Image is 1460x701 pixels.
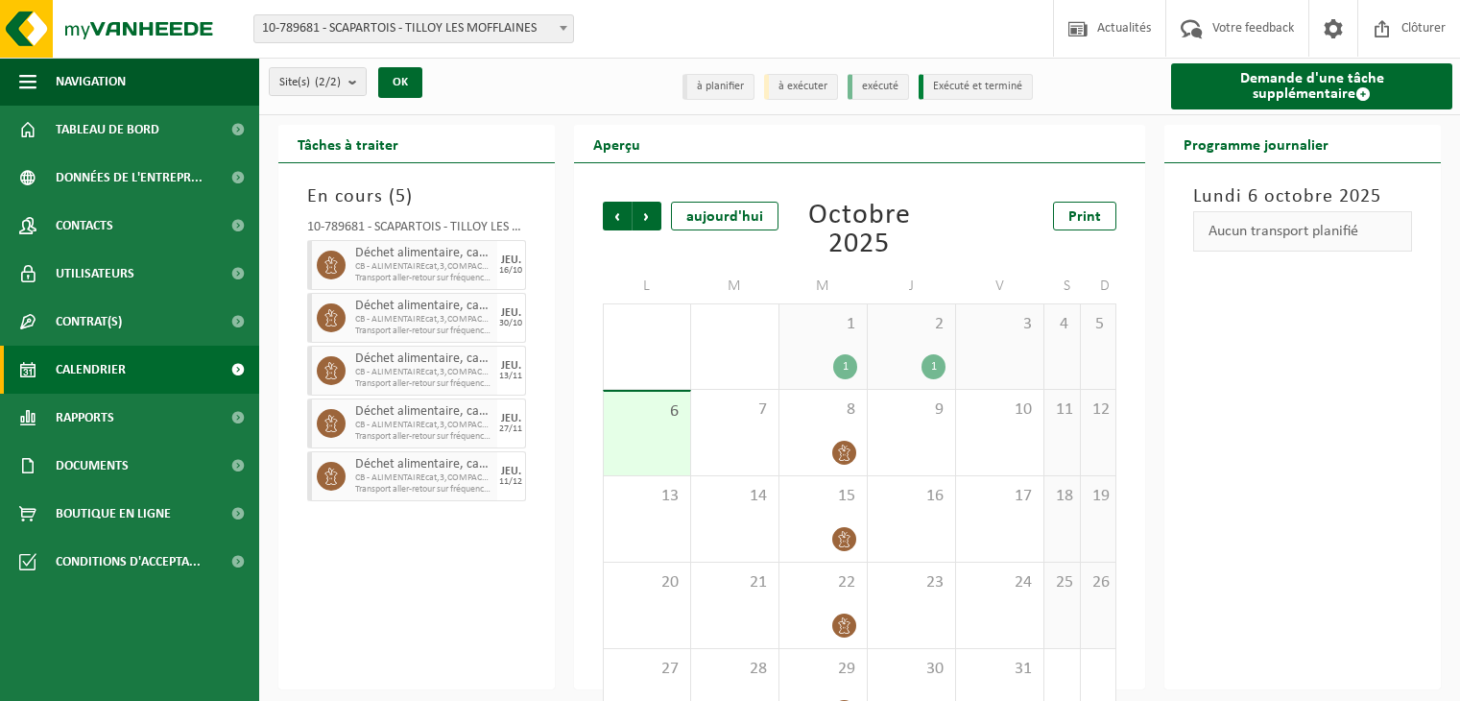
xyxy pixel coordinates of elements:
a: Print [1053,202,1116,230]
span: CB - ALIMENTAIREcat,3,COMPACTEUR CLIENT [355,367,492,378]
span: CB - ALIMENTAIREcat,3,COMPACTEUR CLIENT [355,261,492,273]
h3: Lundi 6 octobre 2025 [1193,182,1412,211]
span: 22 [789,572,857,593]
span: 24 [966,572,1034,593]
li: Exécuté et terminé [919,74,1033,100]
div: JEU. [501,413,521,424]
td: S [1044,269,1080,303]
span: Rapports [56,394,114,442]
span: 20 [613,572,681,593]
span: 14 [701,486,769,507]
span: 18 [1054,486,1069,507]
h2: Aperçu [574,125,659,162]
span: 7 [701,399,769,421]
span: 17 [966,486,1034,507]
div: JEU. [501,307,521,319]
span: 29 [789,659,857,680]
span: 30 [877,659,945,680]
div: 13/11 [499,372,522,381]
div: 1 [921,354,945,379]
h2: Tâches à traiter [278,125,418,162]
span: Contrat(s) [56,298,122,346]
div: JEU. [501,360,521,372]
span: Utilisateurs [56,250,134,298]
div: 10-789681 - SCAPARTOIS - TILLOY LES MOFFLAINES [307,221,526,240]
span: Transport aller-retour sur fréquence fixe [355,431,492,443]
span: 11 [1054,399,1069,421]
span: Tableau de bord [56,106,159,154]
div: 16/10 [499,266,522,276]
span: 27 [613,659,681,680]
div: Aucun transport planifié [1193,211,1412,252]
td: J [868,269,956,303]
span: 8 [789,399,857,421]
span: Transport aller-retour sur fréquence fixe [355,484,492,496]
li: à exécuter [764,74,838,100]
span: 12 [1090,399,1107,421]
div: 1 [833,354,857,379]
span: CB - ALIMENTAIREcat,3,COMPACTEUR CLIENT [355,314,492,326]
span: 19 [1090,486,1107,507]
span: 21 [701,572,769,593]
a: Demande d'une tâche supplémentaire [1171,63,1452,109]
div: 11/12 [499,477,522,487]
div: aujourd'hui [671,202,778,230]
span: 10-789681 - SCAPARTOIS - TILLOY LES MOFFLAINES [253,14,574,43]
span: 4 [1054,314,1069,335]
span: Conditions d'accepta... [56,538,201,586]
span: 23 [877,572,945,593]
td: L [603,269,691,303]
span: 31 [966,659,1034,680]
span: CB - ALIMENTAIREcat,3,COMPACTEUR CLIENT [355,472,492,484]
span: 2 [877,314,945,335]
span: Documents [56,442,129,490]
span: Navigation [56,58,126,106]
span: 9 [877,399,945,421]
span: 1 [789,314,857,335]
div: JEU. [501,254,521,266]
span: 15 [789,486,857,507]
span: 16 [877,486,945,507]
span: Transport aller-retour sur fréquence fixe [355,378,492,390]
span: 5 [1090,314,1107,335]
span: Précédent [603,202,632,230]
span: Déchet alimentaire, cat 3, contenant des produits d'origine animale, emballage synthétique [355,457,492,472]
span: Suivant [633,202,661,230]
span: 6 [613,401,681,423]
span: 3 [966,314,1034,335]
div: 30/10 [499,319,522,328]
span: 13 [613,486,681,507]
span: Données de l'entrepr... [56,154,203,202]
td: M [691,269,779,303]
span: Déchet alimentaire, cat 3, contenant des produits d'origine animale, emballage synthétique [355,351,492,367]
div: Octobre 2025 [780,202,940,259]
h2: Programme journalier [1164,125,1348,162]
span: 25 [1054,572,1069,593]
span: Déchet alimentaire, cat 3, contenant des produits d'origine animale, emballage synthétique [355,299,492,314]
span: 10-789681 - SCAPARTOIS - TILLOY LES MOFFLAINES [254,15,573,42]
li: à planifier [682,74,754,100]
h3: En cours ( ) [307,182,526,211]
span: Déchet alimentaire, cat 3, contenant des produits d'origine animale, emballage synthétique [355,246,492,261]
span: CB - ALIMENTAIREcat,3,COMPACTEUR CLIENT [355,420,492,431]
button: Site(s)(2/2) [269,67,367,96]
span: Boutique en ligne [56,490,171,538]
span: 10 [966,399,1034,421]
button: OK [378,67,422,98]
span: Calendrier [56,346,126,394]
span: Transport aller-retour sur fréquence fixe [355,273,492,284]
td: M [779,269,868,303]
div: 27/11 [499,424,522,434]
div: JEU. [501,466,521,477]
span: 5 [395,187,406,206]
td: V [956,269,1044,303]
span: 26 [1090,572,1107,593]
span: Site(s) [279,68,341,97]
span: Déchet alimentaire, cat 3, contenant des produits d'origine animale, emballage synthétique [355,404,492,420]
td: D [1081,269,1117,303]
span: 28 [701,659,769,680]
count: (2/2) [315,76,341,88]
span: Contacts [56,202,113,250]
span: Print [1068,209,1101,225]
li: exécuté [848,74,909,100]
